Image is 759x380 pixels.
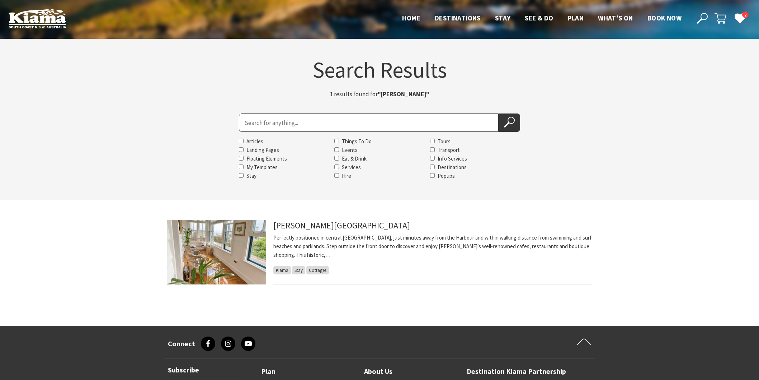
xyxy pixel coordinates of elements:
a: Plan [261,366,275,377]
a: 2 [734,13,745,23]
img: Kiama Logo [9,9,66,28]
p: 1 results found for [290,89,469,99]
label: Hire [342,172,351,179]
label: Events [342,147,358,153]
label: Articles [246,138,263,145]
nav: Main Menu [395,13,689,24]
span: Stay [292,266,305,274]
img: Sun-room with views of Black Beach and the light house [167,220,266,284]
span: Plan [568,14,584,22]
label: Stay [246,172,256,179]
p: Perfectly positioned in central [GEOGRAPHIC_DATA], just minutes away from the Harbour and within ... [273,233,592,259]
a: [PERSON_NAME][GEOGRAPHIC_DATA] [273,220,410,231]
label: Floating Elements [246,155,287,162]
a: Destination Kiama Partnership [467,366,566,377]
label: Tours [438,138,451,145]
input: Search for: [239,113,499,132]
span: 2 [742,11,749,18]
label: My Templates [246,164,278,171]
span: Cottages [306,266,329,274]
label: Destinations [438,164,467,171]
h3: Connect [168,339,195,348]
span: Destinations [435,14,481,22]
span: What’s On [598,14,633,22]
a: About Us [364,366,392,377]
h3: Subscribe [168,366,243,374]
span: See & Do [525,14,553,22]
label: Landing Pages [246,147,279,153]
span: Home [402,14,420,22]
label: Things To Do [342,138,372,145]
label: Info Services [438,155,467,162]
label: Transport [438,147,460,153]
span: Stay [495,14,511,22]
label: Eat & Drink [342,155,367,162]
label: Popups [438,172,455,179]
span: Book now [647,14,682,22]
label: Services [342,164,361,171]
strong: "[PERSON_NAME]" [378,90,429,98]
span: Kiama [273,266,291,274]
h1: Search Results [167,59,592,81]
